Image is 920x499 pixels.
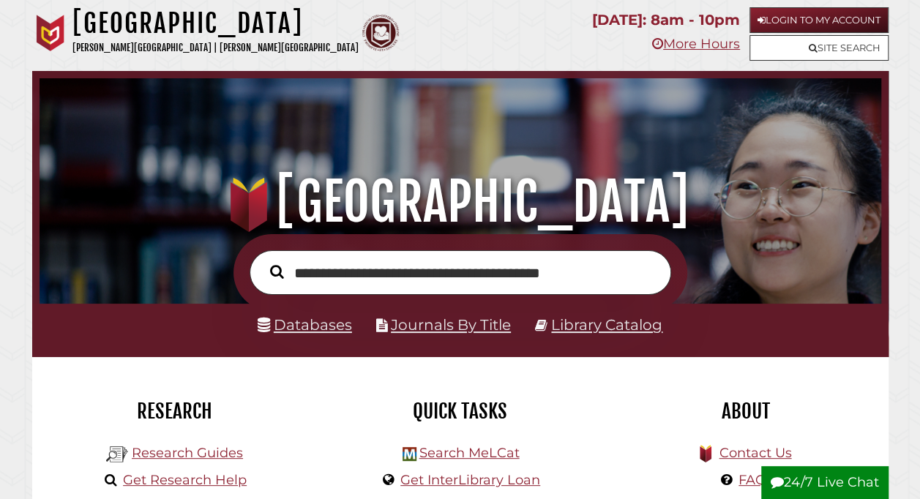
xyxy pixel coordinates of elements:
[652,36,740,52] a: More Hours
[106,443,128,465] img: Hekman Library Logo
[719,445,791,461] a: Contact Us
[400,472,540,488] a: Get InterLibrary Loan
[329,399,592,424] h2: Quick Tasks
[749,7,889,33] a: Login to My Account
[419,445,519,461] a: Search MeLCat
[403,447,416,461] img: Hekman Library Logo
[72,7,359,40] h1: [GEOGRAPHIC_DATA]
[592,7,740,33] p: [DATE]: 8am - 10pm
[749,35,889,61] a: Site Search
[263,261,291,282] button: Search
[32,15,69,51] img: Calvin University
[270,264,284,279] i: Search
[43,399,307,424] h2: Research
[738,472,773,488] a: FAQs
[258,316,352,334] a: Databases
[123,472,247,488] a: Get Research Help
[53,170,867,234] h1: [GEOGRAPHIC_DATA]
[72,40,359,56] p: [PERSON_NAME][GEOGRAPHIC_DATA] | [PERSON_NAME][GEOGRAPHIC_DATA]
[551,316,662,334] a: Library Catalog
[391,316,511,334] a: Journals By Title
[614,399,878,424] h2: About
[362,15,399,51] img: Calvin Theological Seminary
[132,445,243,461] a: Research Guides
